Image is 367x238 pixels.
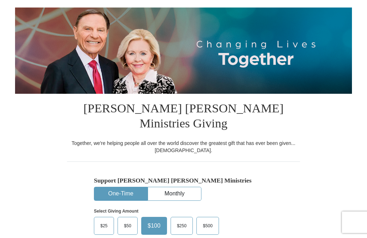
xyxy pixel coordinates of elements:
[173,220,190,231] span: $250
[120,220,135,231] span: $50
[144,220,164,231] span: $100
[199,220,216,231] span: $500
[94,187,147,200] button: One-Time
[94,209,138,214] strong: Select Giving Amount
[97,220,111,231] span: $25
[94,177,273,184] h5: Support [PERSON_NAME] [PERSON_NAME] Ministries
[67,140,300,154] div: Together, we're helping people all over the world discover the greatest gift that has ever been g...
[148,187,201,200] button: Monthly
[67,94,300,140] h1: [PERSON_NAME] [PERSON_NAME] Ministries Giving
